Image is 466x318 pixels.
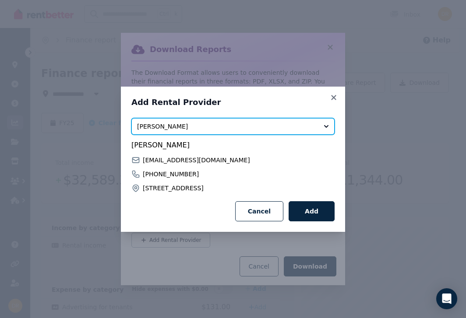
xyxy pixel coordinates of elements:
[131,140,335,150] span: [PERSON_NAME]
[235,201,283,221] button: Cancel
[289,201,335,221] button: Add
[137,122,317,131] span: [PERSON_NAME]
[143,170,199,178] span: [PHONE_NUMBER]
[436,288,457,309] div: Open Intercom Messenger
[131,118,335,135] button: [PERSON_NAME]
[131,97,335,108] h3: Add Rental Provider
[143,184,204,192] span: [STREET_ADDRESS]
[143,156,250,164] span: [EMAIL_ADDRESS][DOMAIN_NAME]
